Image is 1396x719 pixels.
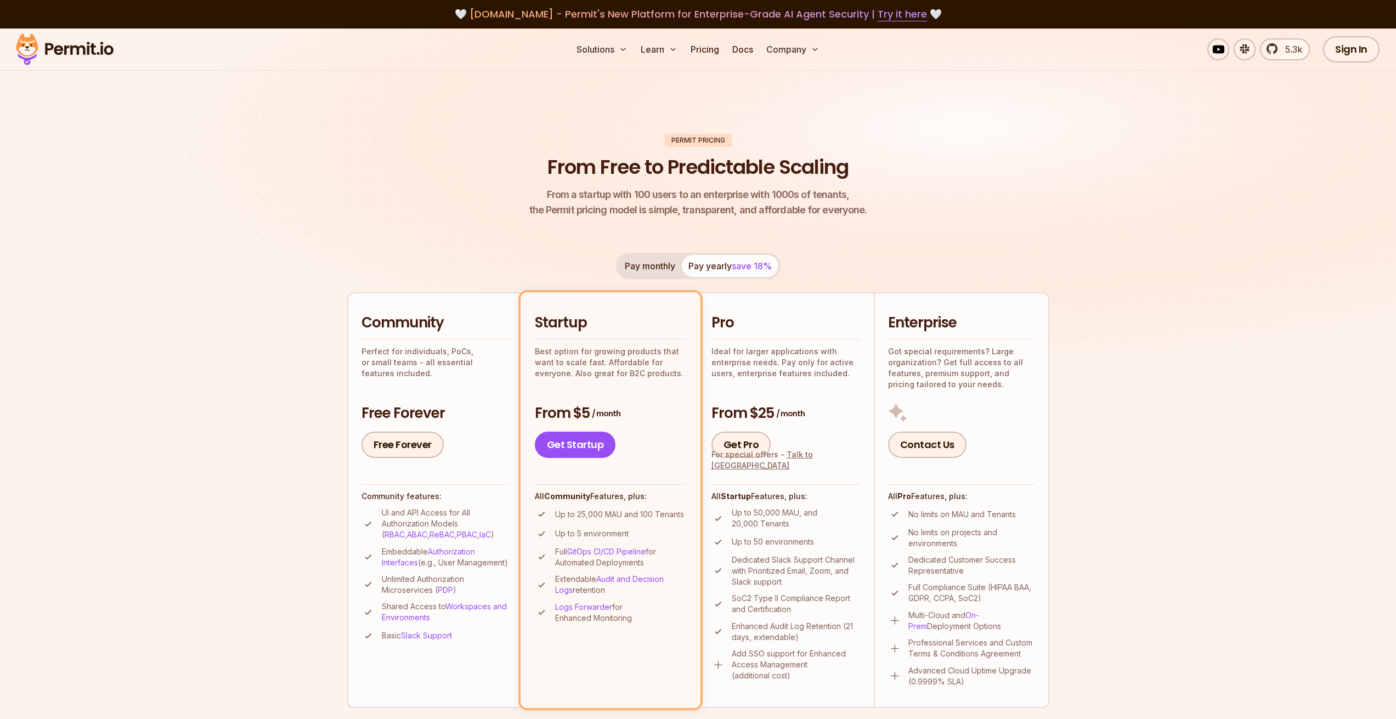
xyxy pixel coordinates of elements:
div: For special offers - [711,449,861,471]
a: Slack Support [401,631,452,640]
p: Extendable retention [555,574,686,596]
h2: Enterprise [888,313,1035,333]
a: On-Prem [908,610,979,631]
p: the Permit pricing model is simple, transparent, and affordable for everyone. [529,187,867,218]
h1: From Free to Predictable Scaling [547,154,849,181]
a: Sign In [1323,36,1380,63]
a: Contact Us [888,432,967,458]
p: No limits on MAU and Tenants [908,509,1016,520]
a: Audit and Decision Logs [555,574,664,595]
p: Unlimited Authorization Microservices ( ) [382,574,510,596]
p: Shared Access to [382,601,510,623]
strong: Startup [721,491,751,501]
div: 🤍 🤍 [26,7,1370,22]
span: / month [592,408,620,419]
h4: Community features: [361,491,510,502]
h3: From $5 [535,404,686,423]
div: Permit Pricing [665,134,732,147]
p: Up to 25,000 MAU and 100 Tenants [555,509,684,520]
p: Embeddable (e.g., User Management) [382,546,510,568]
a: PBAC [457,530,477,539]
span: [DOMAIN_NAME] - Permit's New Platform for Enterprise-Grade AI Agent Security | [470,7,927,21]
p: UI and API Access for All Authorization Models ( , , , , ) [382,507,510,540]
button: Pay monthly [618,255,682,277]
a: Get Pro [711,432,771,458]
button: Learn [636,38,682,60]
p: Perfect for individuals, PoCs, or small teams - all essential features included. [361,346,510,379]
button: Solutions [572,38,632,60]
p: Advanced Cloud Uptime Upgrade (0.9999% SLA) [908,665,1035,687]
a: Try it here [878,7,927,21]
p: Up to 50 environments [732,536,814,547]
a: Pricing [686,38,724,60]
strong: Pro [897,491,911,501]
span: 5.3k [1279,43,1302,56]
p: SoC2 Type II Compliance Report and Certification [732,593,861,615]
button: Company [762,38,824,60]
a: IaC [479,530,491,539]
p: Up to 5 environment [555,528,629,539]
a: Logs Forwarder [555,602,612,612]
p: Got special requirements? Large organization? Get full access to all features, premium support, a... [888,346,1035,390]
h4: All Features, plus: [535,491,686,502]
a: GitOps CI/CD Pipeline [567,547,646,556]
a: RBAC [385,530,405,539]
a: Free Forever [361,432,444,458]
p: Full for Automated Deployments [555,546,686,568]
p: Multi-Cloud and Deployment Options [908,610,1035,632]
span: / month [776,408,805,419]
h4: All Features, plus: [711,491,861,502]
h2: Community [361,313,510,333]
p: for Enhanced Monitoring [555,602,686,624]
a: Authorization Interfaces [382,547,475,567]
h2: Startup [535,313,686,333]
a: Docs [728,38,758,60]
h3: Free Forever [361,404,510,423]
strong: Community [544,491,590,501]
p: Ideal for larger applications with enterprise needs. Pay only for active users, enterprise featur... [711,346,861,379]
p: Best option for growing products that want to scale fast. Affordable for everyone. Also great for... [535,346,686,379]
p: Professional Services and Custom Terms & Conditions Agreement [908,637,1035,659]
a: ABAC [407,530,427,539]
span: From a startup with 100 users to an enterprise with 1000s of tenants, [529,187,867,202]
p: Dedicated Slack Support Channel with Prioritized Email, Zoom, and Slack support [732,554,861,587]
a: ReBAC [429,530,455,539]
p: Dedicated Customer Success Representative [908,554,1035,576]
h3: From $25 [711,404,861,423]
p: Up to 50,000 MAU, and 20,000 Tenants [732,507,861,529]
p: No limits on projects and environments [908,527,1035,549]
p: Enhanced Audit Log Retention (21 days, extendable) [732,621,861,643]
p: Full Compliance Suite (HIPAA BAA, GDPR, CCPA, SoC2) [908,582,1035,604]
h2: Pro [711,313,861,333]
h4: All Features, plus: [888,491,1035,502]
p: Add SSO support for Enhanced Access Management (additional cost) [732,648,861,681]
p: Basic [382,630,452,641]
a: Get Startup [535,432,616,458]
a: PDP [438,585,453,595]
img: Permit logo [11,31,118,68]
a: 5.3k [1260,38,1310,60]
